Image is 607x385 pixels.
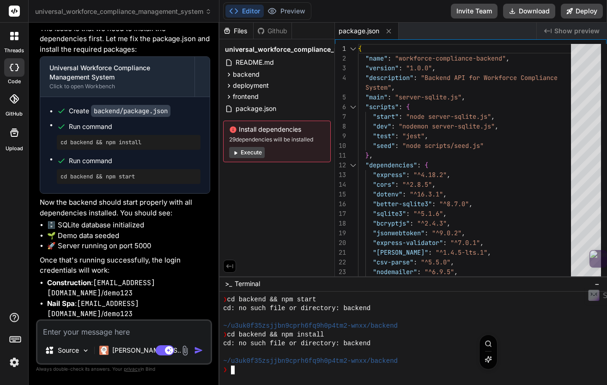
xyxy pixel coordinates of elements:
span: "^6.9.5" [425,268,454,276]
span: "better-sqlite3" [373,200,432,208]
span: "version" [365,64,399,72]
span: "^2.8.5" [402,180,432,189]
label: GitHub [6,110,23,118]
span: : [395,132,399,140]
span: : [399,64,402,72]
div: 10 [335,141,346,151]
span: "^8.7.0" [439,200,469,208]
div: 17 [335,209,346,219]
button: Editor [225,5,264,18]
button: − [593,276,601,291]
span: : [388,93,391,101]
div: Universal Workforce Compliance Management System [49,63,185,82]
span: : [428,248,432,257]
span: Install dependencies [229,125,325,134]
span: "dependencies" [365,161,417,169]
span: : [413,73,417,82]
span: frontend [233,92,259,101]
span: , [425,132,428,140]
span: ❯ [223,295,227,304]
span: "node scripts/seed.js" [402,141,484,150]
span: "bcryptjs" [373,219,410,227]
span: − [595,279,600,288]
span: "^7.0.1" [450,238,480,247]
span: { [406,103,410,111]
span: >_ [225,279,232,288]
button: Deploy [561,4,603,18]
div: 6 [335,102,346,112]
span: package.json [235,103,277,114]
span: : [406,209,410,218]
span: "1.0.0" [406,64,432,72]
span: : [432,200,436,208]
p: Once that's running successfully, the login credentials will work: [40,255,210,276]
div: Click to collapse the range. [347,160,359,170]
span: : [413,258,417,266]
span: "Backend API for Workforce Compliance [421,73,558,82]
img: Claude 4 Sonnet [99,346,109,355]
div: 23 [335,267,346,277]
div: 21 [335,248,346,257]
span: ~/u3uk0f35zsjjbn9cprh6fq9h0p4tm2-wnxx/backend [223,357,398,366]
span: "^4.18.2" [413,171,447,179]
span: ❯ [223,366,227,374]
pre: cd backend && npm start [61,173,197,180]
span: : [388,54,391,62]
span: , [506,54,510,62]
span: cd backend && npm install [227,330,324,339]
div: 5 [335,92,346,102]
span: 29 dependencies will be installed [229,136,325,143]
span: } [365,151,369,159]
span: "csv-parse" [373,258,413,266]
div: 1 [335,44,346,54]
div: Files [219,26,253,36]
span: Show preview [554,26,600,36]
li: 🚀 Server running on port 5000 [47,241,210,251]
button: Invite Team [451,4,498,18]
span: , [432,180,436,189]
button: Universal Workforce Compliance Management SystemClick to open Workbench [40,57,194,97]
span: : [406,171,410,179]
span: , [469,200,473,208]
div: 18 [335,219,346,228]
pre: cd backend && npm install [61,139,197,146]
div: 4 [335,73,346,83]
span: package.json [339,26,379,36]
span: , [450,258,454,266]
span: "^5.5.0" [421,258,450,266]
span: { [425,161,428,169]
span: privacy [124,366,140,372]
code: demo123 [103,309,133,318]
span: { [358,44,362,53]
span: "scripts" [365,103,399,111]
span: , [487,248,491,257]
p: Always double-check its answers. Your in Bind [36,365,212,373]
span: : [395,141,399,150]
span: Run command [69,122,200,131]
span: System" [365,83,391,92]
span: "^9.0.2" [432,229,461,237]
span: : [402,190,406,198]
span: "node server-sqlite.js" [406,112,491,121]
li: : / [47,278,210,299]
span: cd backend && npm start [227,295,316,304]
span: "seed" [373,141,395,150]
span: "server-sqlite.js" [395,93,461,101]
span: "cors" [373,180,395,189]
span: : [417,161,421,169]
span: , [447,219,450,227]
span: cd: no such file or directory: backend [223,339,370,348]
p: Now the backend should start properly with all dependencies installed. You should see: [40,197,210,218]
span: "main" [365,93,388,101]
div: Click to open Workbench [49,83,185,90]
button: Execute [229,147,265,158]
div: 14 [335,180,346,189]
span: , [491,112,495,121]
span: "workforce-compliance-backend" [395,54,506,62]
div: Click to collapse the range. [347,102,359,112]
li: 🗄️ SQLite database initialized [47,220,210,231]
div: 3 [335,63,346,73]
span: "dev" [373,122,391,130]
span: Run command [69,156,200,165]
span: "[PERSON_NAME]" [373,248,428,257]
